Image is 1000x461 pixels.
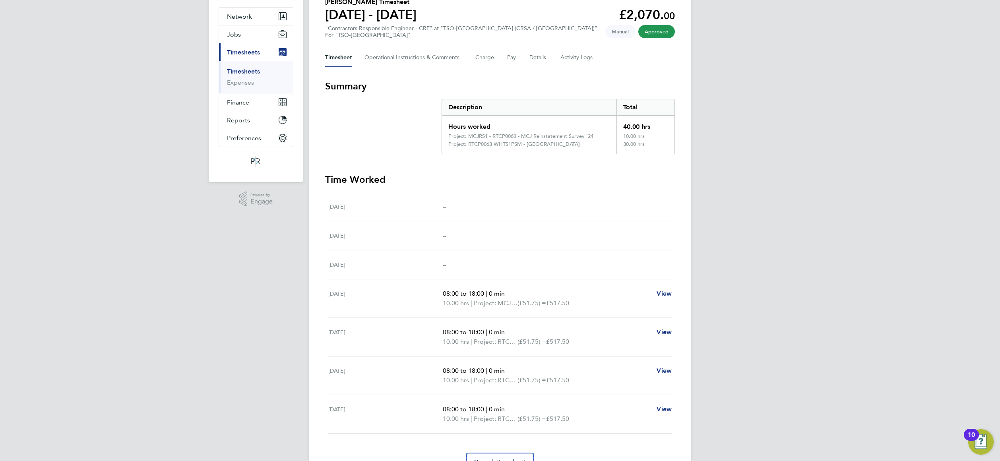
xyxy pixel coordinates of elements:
span: £517.50 [546,415,569,422]
a: Timesheets [227,68,260,75]
span: (£51.75) = [517,415,546,422]
a: Expenses [227,79,254,86]
button: Operational Instructions & Comments [364,48,463,67]
div: [DATE] [328,289,443,308]
div: 10 [968,435,975,445]
span: | [471,299,472,307]
button: Activity Logs [560,48,594,67]
div: [DATE] [328,260,443,269]
span: Powered by [250,192,273,198]
span: 08:00 to 18:00 [443,405,484,413]
a: View [657,327,672,337]
span: – [443,261,446,268]
span: Network [227,13,252,20]
span: Engage [250,198,273,205]
button: Pay [507,48,517,67]
button: Open Resource Center, 10 new notifications [968,429,994,455]
span: 10.00 hrs [443,376,469,384]
button: Charge [475,48,494,67]
span: | [471,338,472,345]
div: Project: MCJRS1 - RTCP0063 - MCJ Reinstatement Survey '24 [448,133,593,139]
span: 00 [664,10,675,21]
span: 08:00 to 18:00 [443,328,484,336]
span: View [657,328,672,336]
span: 0 min [489,290,505,297]
button: Timesheets [219,43,293,61]
div: [DATE] [328,366,443,385]
button: Timesheet [325,48,352,67]
div: [DATE] [328,405,443,424]
span: 0 min [489,367,505,374]
span: | [486,290,487,297]
button: Network [219,8,293,25]
span: 10.00 hrs [443,299,469,307]
span: 10.00 hrs [443,415,469,422]
span: | [486,328,487,336]
div: [DATE] [328,231,443,240]
div: 40.00 hrs [616,116,674,133]
span: 08:00 to 18:00 [443,367,484,374]
span: Timesheets [227,48,260,56]
span: Jobs [227,31,241,38]
span: 10.00 hrs [443,338,469,345]
span: – [443,203,446,210]
span: | [486,405,487,413]
a: View [657,289,672,298]
a: Go to home page [219,155,293,168]
span: £517.50 [546,376,569,384]
h3: Time Worked [325,173,675,186]
div: Summary [442,99,675,154]
span: Reports [227,116,250,124]
div: Project: RTCP0063 WHTS1PSM - [GEOGRAPHIC_DATA] [448,141,580,147]
button: Finance [219,93,293,111]
span: Project: RTCP0063 WHTS1PSM - [GEOGRAPHIC_DATA] [474,376,517,385]
span: | [486,367,487,374]
span: This timesheet was manually created. [605,25,635,38]
div: Timesheets [219,61,293,93]
button: Reports [219,111,293,129]
div: For "TSO-[GEOGRAPHIC_DATA]" [325,32,597,39]
span: | [471,376,472,384]
div: 10.00 hrs [616,133,674,141]
button: Preferences [219,129,293,147]
div: Total [616,99,674,115]
span: This timesheet has been approved. [638,25,675,38]
span: Finance [227,99,249,106]
span: | [471,415,472,422]
button: Details [529,48,548,67]
a: Powered byEngage [239,192,273,207]
span: 0 min [489,328,505,336]
span: £517.50 [546,299,569,307]
div: [DATE] [328,202,443,211]
h1: [DATE] - [DATE] [325,7,417,23]
span: Project: RTCP0063 WHTS1PSM - [GEOGRAPHIC_DATA] [474,337,517,347]
span: Project: MCJRS1 - RTCP0063 - MCJ Reinstatement Survey '24 [474,298,517,308]
div: Description [442,99,616,115]
img: psrsolutions-logo-retina.png [249,155,263,168]
span: (£51.75) = [517,338,546,345]
span: View [657,290,672,297]
span: (£51.75) = [517,376,546,384]
span: 0 min [489,405,505,413]
span: Project: RTCP0063 WHTS1PSM - [GEOGRAPHIC_DATA] [474,414,517,424]
a: View [657,366,672,376]
div: "Contractors Responsible Engineer - CRE" at "TSO-[GEOGRAPHIC_DATA] (CRSA / [GEOGRAPHIC_DATA])" [325,25,597,39]
span: 08:00 to 18:00 [443,290,484,297]
h3: Summary [325,80,675,93]
span: – [443,232,446,239]
span: £517.50 [546,338,569,345]
span: View [657,367,672,374]
div: 30.00 hrs [616,141,674,154]
app-decimal: £2,070. [619,7,675,22]
span: (£51.75) = [517,299,546,307]
div: [DATE] [328,327,443,347]
div: Hours worked [442,116,616,133]
a: View [657,405,672,414]
span: Preferences [227,134,261,142]
button: Jobs [219,25,293,43]
span: View [657,405,672,413]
